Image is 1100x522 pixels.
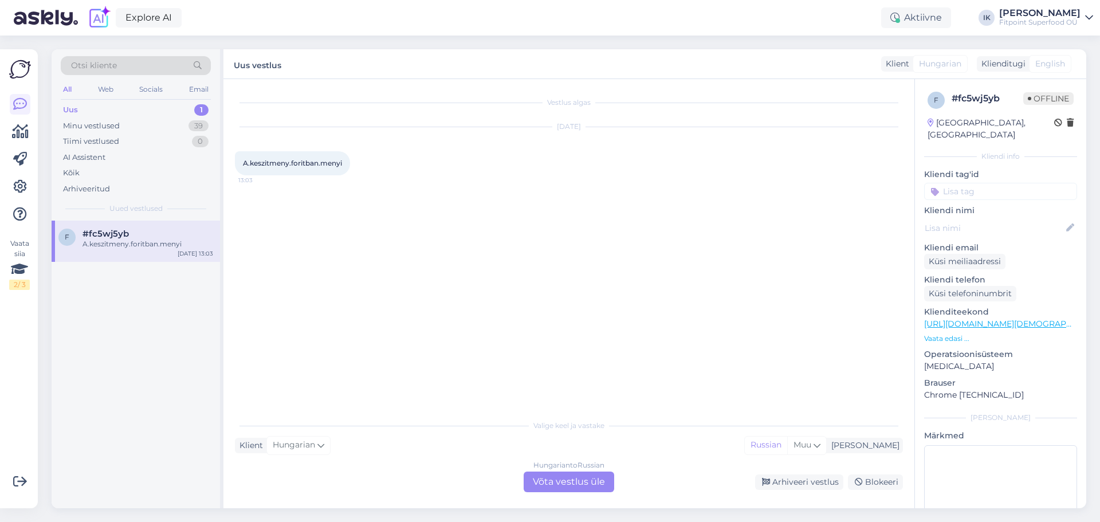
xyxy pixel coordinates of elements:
input: Lisa tag [924,183,1077,200]
div: Vestlus algas [235,97,903,108]
p: Vaata edasi ... [924,333,1077,344]
p: Kliendi nimi [924,205,1077,217]
span: Hungarian [273,439,315,452]
a: Explore AI [116,8,182,28]
div: Fitpoint Superfood OÜ [999,18,1081,27]
div: Russian [745,437,787,454]
div: Klienditugi [977,58,1026,70]
a: [PERSON_NAME]Fitpoint Superfood OÜ [999,9,1093,27]
div: # fc5wj5yb [952,92,1023,105]
span: f [65,233,69,241]
span: English [1035,58,1065,70]
div: 1 [194,104,209,116]
div: [PERSON_NAME] [924,413,1077,423]
div: Web [96,82,116,97]
label: Uus vestlus [234,56,281,72]
img: explore-ai [87,6,111,30]
div: Küsi meiliaadressi [924,254,1005,269]
p: Kliendi email [924,242,1077,254]
div: Arhiveeri vestlus [755,474,843,490]
p: Chrome [TECHNICAL_ID] [924,389,1077,401]
p: Brauser [924,377,1077,389]
p: Operatsioonisüsteem [924,348,1077,360]
div: Tiimi vestlused [63,136,119,147]
span: A.keszitmeny.foritban.menyi [243,159,342,167]
div: [PERSON_NAME] [827,439,899,452]
input: Lisa nimi [925,222,1064,234]
span: Otsi kliente [71,60,117,72]
span: Hungarian [919,58,961,70]
span: Muu [793,439,811,450]
div: Minu vestlused [63,120,120,132]
div: [PERSON_NAME] [999,9,1081,18]
div: A.keszitmeny.foritban.menyi [82,239,213,249]
p: [MEDICAL_DATA] [924,360,1077,372]
span: Uued vestlused [109,203,163,214]
div: Hungarian to Russian [533,460,604,470]
p: Märkmed [924,430,1077,442]
div: 39 [188,120,209,132]
div: [GEOGRAPHIC_DATA], [GEOGRAPHIC_DATA] [928,117,1054,141]
img: Askly Logo [9,58,31,80]
div: Küsi telefoninumbrit [924,286,1016,301]
div: Socials [137,82,165,97]
span: 13:03 [238,176,281,185]
div: 0 [192,136,209,147]
div: All [61,82,74,97]
div: [DATE] [235,121,903,132]
div: Valige keel ja vastake [235,421,903,431]
span: Offline [1023,92,1074,105]
p: Klienditeekond [924,306,1077,318]
span: #fc5wj5yb [82,229,129,239]
div: AI Assistent [63,152,105,163]
span: f [934,96,938,104]
div: IK [979,10,995,26]
p: Kliendi tag'id [924,168,1077,180]
div: Uus [63,104,78,116]
div: Vaata siia [9,238,30,290]
div: Kõik [63,167,80,179]
div: Email [187,82,211,97]
div: 2 / 3 [9,280,30,290]
div: [DATE] 13:03 [178,249,213,258]
div: Võta vestlus üle [524,472,614,492]
div: Arhiveeritud [63,183,110,195]
p: Kliendi telefon [924,274,1077,286]
div: Klient [235,439,263,452]
div: Aktiivne [881,7,951,28]
div: Klient [881,58,909,70]
div: Blokeeri [848,474,903,490]
div: Kliendi info [924,151,1077,162]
